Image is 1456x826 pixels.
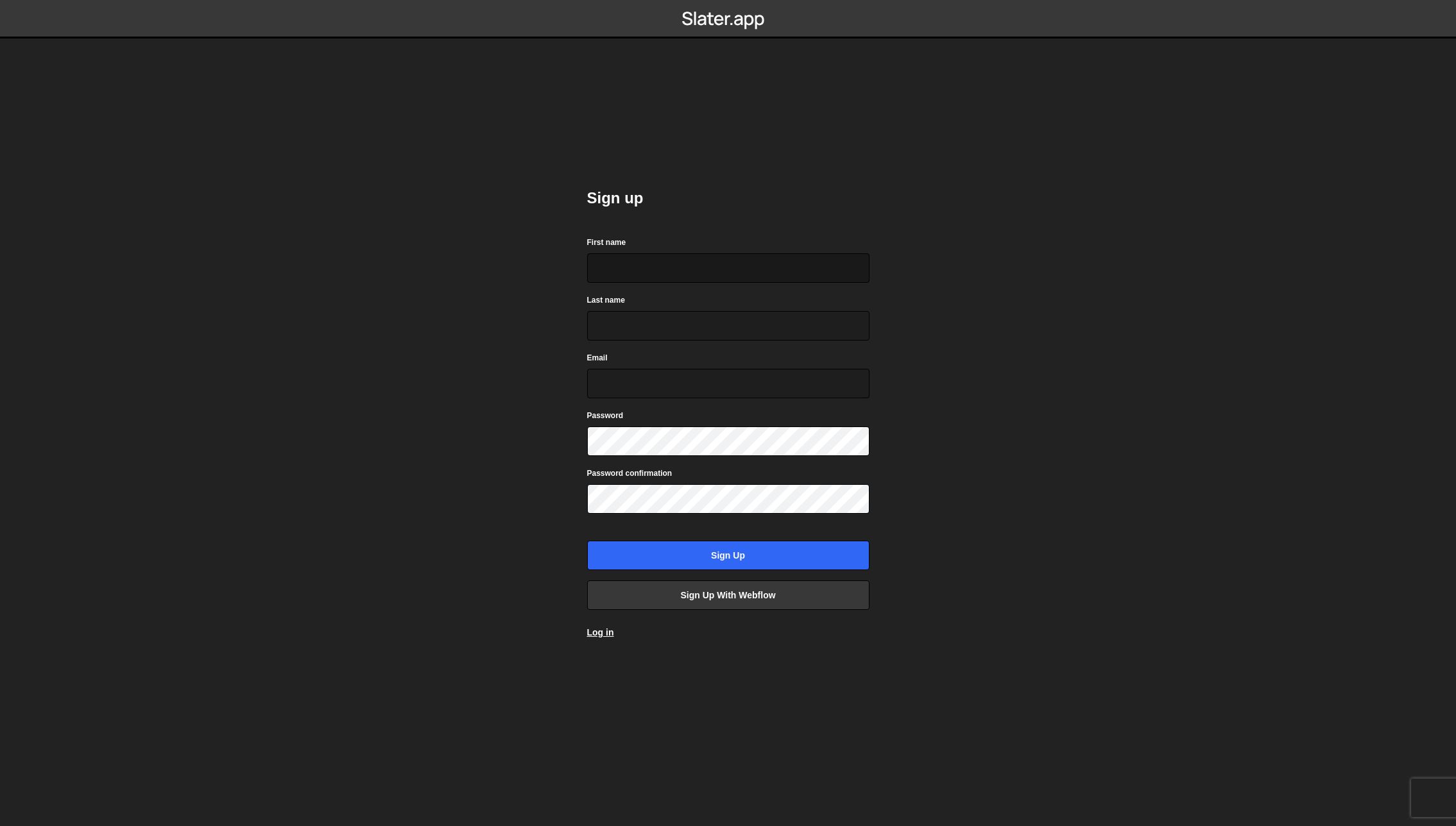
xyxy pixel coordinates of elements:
[587,188,869,208] h2: Sign up
[587,541,869,570] input: Sign up
[587,467,672,480] label: Password confirmation
[587,580,869,610] a: Sign up with Webflow
[587,236,626,249] label: First name
[587,294,625,307] label: Last name
[587,409,624,422] label: Password
[587,351,608,364] label: Email
[587,627,614,637] a: Log in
